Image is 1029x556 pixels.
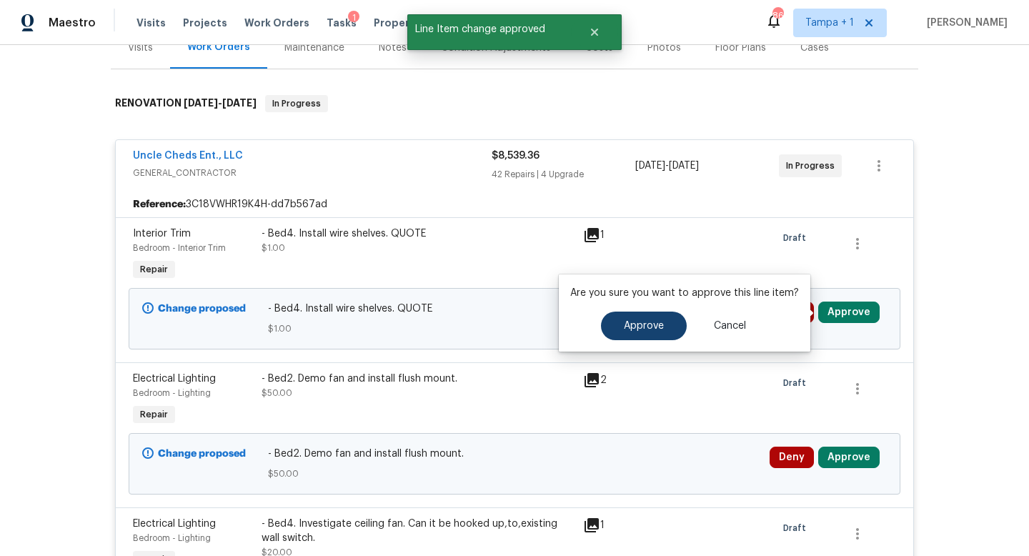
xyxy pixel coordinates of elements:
[184,98,218,108] span: [DATE]
[133,244,226,252] span: Bedroom - Interior Trim
[492,151,540,161] span: $8,539.36
[583,227,639,244] div: 1
[800,41,829,55] div: Cases
[348,11,359,25] div: 1
[805,16,854,30] span: Tampa + 1
[492,167,635,182] div: 42 Repairs | 4 Upgrade
[133,166,492,180] span: GENERAL_CONTRACTOR
[183,16,227,30] span: Projects
[669,161,699,171] span: [DATE]
[262,389,292,397] span: $50.00
[158,449,246,459] b: Change proposed
[187,40,250,54] div: Work Orders
[222,98,257,108] span: [DATE]
[158,304,246,314] b: Change proposed
[268,322,762,336] span: $1.00
[714,321,746,332] span: Cancel
[379,41,407,55] div: Notes
[921,16,1008,30] span: [PERSON_NAME]
[133,197,186,212] b: Reference:
[818,447,880,468] button: Approve
[133,151,243,161] a: Uncle Cheds Ent., LLC
[691,312,769,340] button: Cancel
[647,41,681,55] div: Photos
[624,321,664,332] span: Approve
[267,96,327,111] span: In Progress
[268,302,762,316] span: - Bed4. Install wire shelves. QUOTE
[635,161,665,171] span: [DATE]
[268,447,762,461] span: - Bed2. Demo fan and install flush mount.
[49,16,96,30] span: Maestro
[134,262,174,277] span: Repair
[783,231,812,245] span: Draft
[133,374,216,384] span: Electrical Lighting
[133,389,211,397] span: Bedroom - Lighting
[601,312,687,340] button: Approve
[262,372,575,386] div: - Bed2. Demo fan and install flush mount.
[783,376,812,390] span: Draft
[635,159,699,173] span: -
[268,467,762,481] span: $50.00
[133,519,216,529] span: Electrical Lighting
[783,521,812,535] span: Draft
[570,286,799,300] p: Are you sure you want to approve this line item?
[770,447,814,468] button: Deny
[327,18,357,28] span: Tasks
[134,407,174,422] span: Repair
[583,372,639,389] div: 2
[407,14,571,44] span: Line Item change approved
[284,41,344,55] div: Maintenance
[262,244,285,252] span: $1.00
[128,41,153,55] div: Visits
[184,98,257,108] span: -
[133,534,211,542] span: Bedroom - Lighting
[115,95,257,112] h6: RENOVATION
[772,9,782,23] div: 86
[583,517,639,534] div: 1
[786,159,840,173] span: In Progress
[715,41,766,55] div: Floor Plans
[136,16,166,30] span: Visits
[818,302,880,323] button: Approve
[133,229,191,239] span: Interior Trim
[262,517,575,545] div: - Bed4. Investigate ceiling fan. Can it be hooked up,to,existing wall switch.
[244,16,309,30] span: Work Orders
[111,81,918,126] div: RENOVATION [DATE]-[DATE]In Progress
[571,18,618,46] button: Close
[374,16,429,30] span: Properties
[262,227,575,241] div: - Bed4. Install wire shelves. QUOTE
[116,192,913,217] div: 3C18VWHR19K4H-dd7b567ad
